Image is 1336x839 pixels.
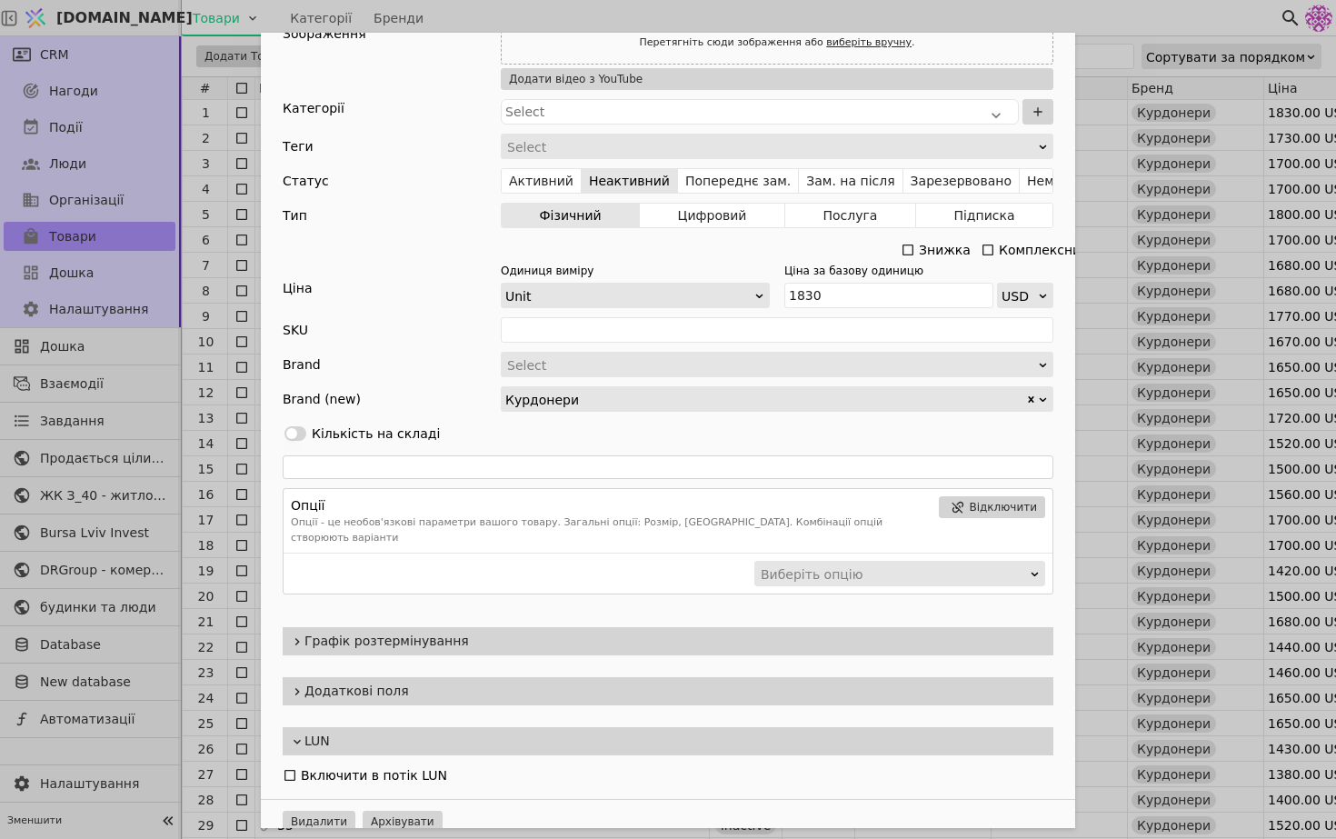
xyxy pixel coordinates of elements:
button: Додати відео з YouTube [501,68,1053,90]
div: Кількість на складі [312,424,440,444]
div: Перетягніть сюди зображення або . [633,31,920,55]
button: Неактивний [582,168,678,194]
div: Категорії [283,99,501,125]
a: виберіть вручну [826,36,912,48]
div: Brand [283,352,321,377]
div: Unit [505,284,753,309]
div: Виберіть опцію [761,562,1027,587]
div: Теги [283,134,314,159]
div: Brand (new) [283,386,361,412]
div: Тип [283,203,307,228]
button: Підписка [916,203,1052,228]
span: Select [505,105,544,119]
button: Видалити [283,811,355,833]
div: Ціна за базову одиницю [784,263,901,279]
div: SKU [283,317,308,343]
div: Комплексний [999,237,1089,263]
button: Фізичний [502,203,640,228]
button: Попереднє зам. [678,168,799,194]
p: Опції - це необов'язкові параметри вашого товару. Загальні опції: Розмір, [GEOGRAPHIC_DATA]. Комб... [291,515,932,545]
button: Архівувати [363,811,443,833]
span: Графік розтермінування [304,632,1046,651]
div: Ціна [283,279,501,308]
button: Зам. на після [799,168,902,194]
button: Цифровий [640,203,785,228]
button: Зарезервовано [903,168,1020,194]
button: Активний [502,168,582,194]
button: Немає [1020,168,1076,194]
div: Add Opportunity [261,33,1075,828]
span: Додаткові поля [304,682,1046,701]
div: Включити в потік LUN [301,763,447,788]
div: Зображення [283,21,366,46]
button: Послуга [785,203,916,228]
button: Відключити [939,496,1045,518]
div: Одиниця виміру [501,263,617,279]
div: Знижка [919,237,971,263]
div: Select [507,353,1035,378]
span: LUN [304,732,1046,751]
div: USD [1002,284,1037,309]
div: Статус [283,168,329,194]
div: Курдонери [505,387,1025,411]
h3: Опції [291,496,932,515]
